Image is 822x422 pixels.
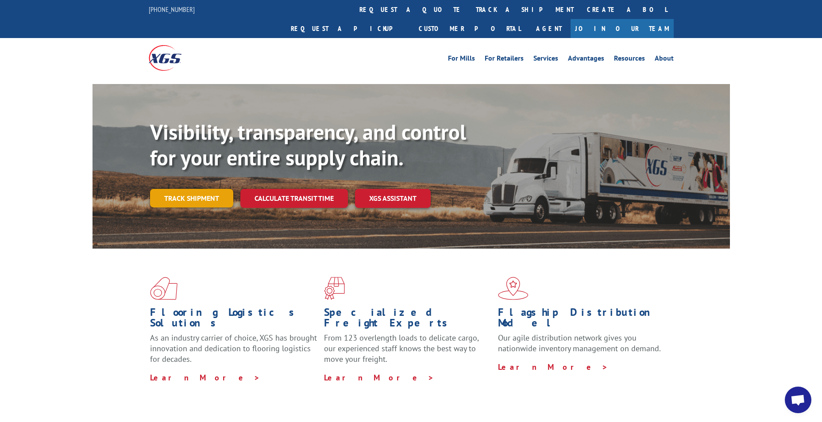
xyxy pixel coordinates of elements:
[284,19,412,38] a: Request a pickup
[568,55,604,65] a: Advantages
[571,19,674,38] a: Join Our Team
[485,55,524,65] a: For Retailers
[324,277,345,300] img: xgs-icon-focused-on-flooring-red
[355,189,431,208] a: XGS ASSISTANT
[240,189,348,208] a: Calculate transit time
[498,307,665,333] h1: Flagship Distribution Model
[150,277,178,300] img: xgs-icon-total-supply-chain-intelligence-red
[527,19,571,38] a: Agent
[785,387,811,413] div: Open chat
[655,55,674,65] a: About
[324,372,434,383] a: Learn More >
[614,55,645,65] a: Resources
[412,19,527,38] a: Customer Portal
[498,277,529,300] img: xgs-icon-flagship-distribution-model-red
[324,307,491,333] h1: Specialized Freight Experts
[498,362,608,372] a: Learn More >
[448,55,475,65] a: For Mills
[150,189,233,207] a: Track shipment
[150,307,317,333] h1: Flooring Logistics Solutions
[533,55,558,65] a: Services
[150,333,317,364] span: As an industry carrier of choice, XGS has brought innovation and dedication to flooring logistics...
[498,333,661,353] span: Our agile distribution network gives you nationwide inventory management on demand.
[150,372,260,383] a: Learn More >
[150,118,466,171] b: Visibility, transparency, and control for your entire supply chain.
[149,5,195,14] a: [PHONE_NUMBER]
[324,333,491,372] p: From 123 overlength loads to delicate cargo, our experienced staff knows the best way to move you...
